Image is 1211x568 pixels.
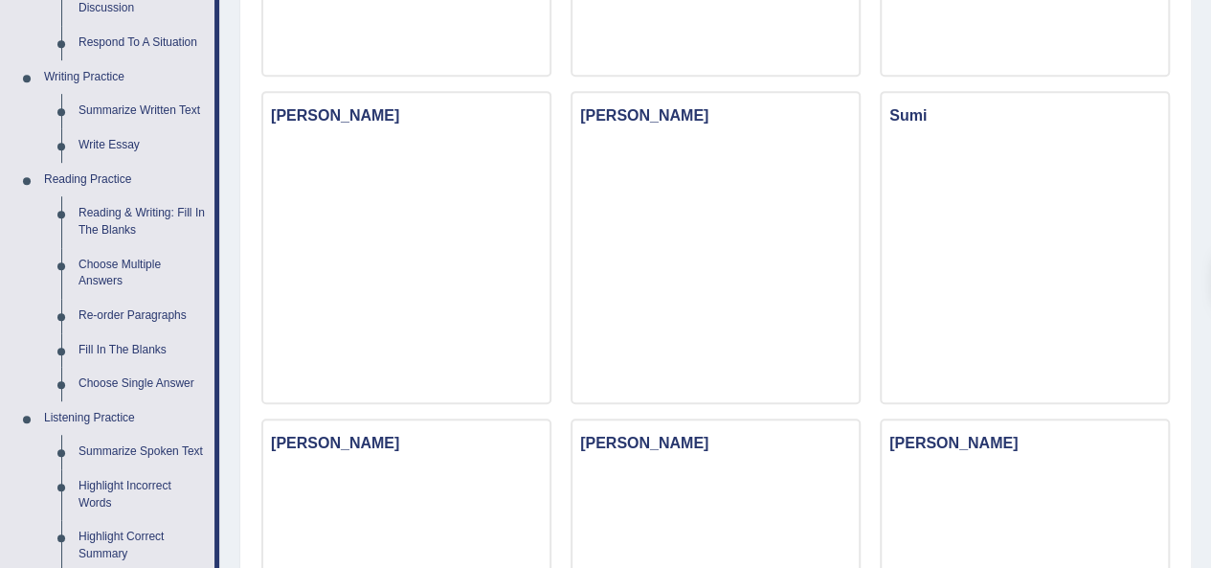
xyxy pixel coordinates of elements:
a: Choose Multiple Answers [70,248,214,299]
a: Writing Practice [35,60,214,95]
h3: [PERSON_NAME] [572,102,859,129]
h3: Sumi [882,102,1168,129]
a: Summarize Spoken Text [70,435,214,469]
h3: [PERSON_NAME] [572,430,859,457]
a: Reading Practice [35,163,214,197]
a: Choose Single Answer [70,367,214,401]
a: Fill In The Blanks [70,333,214,368]
h3: [PERSON_NAME] [882,430,1168,457]
a: Highlight Incorrect Words [70,469,214,520]
a: Write Essay [70,128,214,163]
a: Re-order Paragraphs [70,299,214,333]
a: Respond To A Situation [70,26,214,60]
h3: [PERSON_NAME] [263,430,549,457]
a: Listening Practice [35,401,214,436]
a: Reading & Writing: Fill In The Blanks [70,196,214,247]
a: Summarize Written Text [70,94,214,128]
h3: [PERSON_NAME] [263,102,549,129]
